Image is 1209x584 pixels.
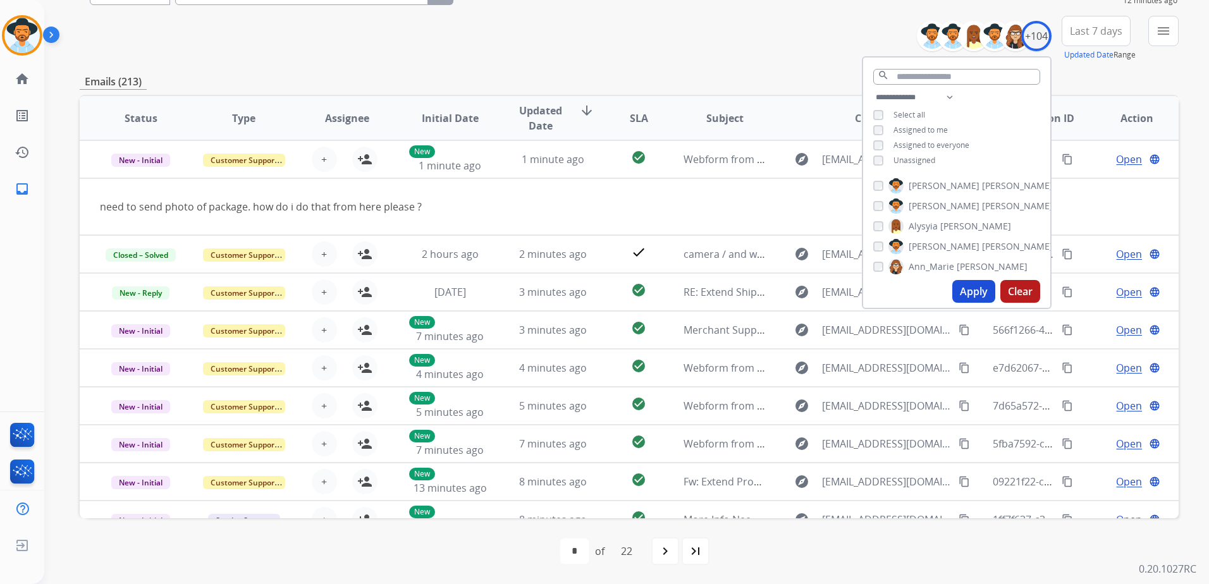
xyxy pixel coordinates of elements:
[409,430,435,442] p: New
[1116,360,1142,375] span: Open
[80,74,147,90] p: Emails (213)
[125,111,157,126] span: Status
[794,398,809,413] mat-icon: explore
[1116,284,1142,300] span: Open
[952,280,995,303] button: Apply
[982,240,1053,253] span: [PERSON_NAME]
[15,71,30,87] mat-icon: home
[434,285,466,299] span: [DATE]
[325,111,369,126] span: Assignee
[794,152,809,167] mat-icon: explore
[357,512,372,527] mat-icon: person_add
[1021,21,1052,51] div: +104
[416,443,484,457] span: 7 minutes ago
[893,125,948,135] span: Assigned to me
[312,393,337,418] button: +
[1116,152,1142,167] span: Open
[1156,23,1171,39] mat-icon: menu
[1149,400,1160,411] mat-icon: language
[794,284,809,300] mat-icon: explore
[959,362,970,374] mat-icon: content_copy
[1076,96,1179,140] th: Action
[1062,476,1073,487] mat-icon: content_copy
[111,514,170,527] span: New - Initial
[321,322,327,338] span: +
[312,355,337,380] button: +
[684,513,1046,526] span: More Info Needed: 35d26410-daec-4e65-880a-082f73551bf7 [PERSON_NAME]
[112,286,169,300] span: New - Reply
[15,181,30,197] mat-icon: inbox
[321,474,327,489] span: +
[422,247,479,261] span: 2 hours ago
[909,260,954,273] span: Ann_Marie
[321,398,327,413] span: +
[312,317,337,343] button: +
[321,360,327,375] span: +
[631,320,646,336] mat-icon: check_circle
[1062,248,1073,260] mat-icon: content_copy
[1116,436,1142,451] span: Open
[312,147,337,172] button: +
[909,179,979,192] span: [PERSON_NAME]
[684,361,970,375] span: Webform from [EMAIL_ADDRESS][DOMAIN_NAME] on [DATE]
[1062,16,1131,46] button: Last 7 days
[111,324,170,338] span: New - Initial
[982,179,1053,192] span: [PERSON_NAME]
[1149,248,1160,260] mat-icon: language
[416,329,484,343] span: 7 minutes ago
[909,240,979,253] span: [PERSON_NAME]
[357,246,372,262] mat-icon: person_add
[794,436,809,451] mat-icon: explore
[595,544,604,559] div: of
[409,354,435,367] p: New
[203,248,285,262] span: Customer Support
[993,399,1189,413] span: 7d65a572-2a8c-43d5-ab15-10913a82cb95
[684,285,959,299] span: RE: Extend Shipping Protection - Adorama Ord# 34184582
[312,279,337,305] button: +
[208,514,280,527] span: Service Support
[631,358,646,374] mat-icon: check_circle
[794,512,809,527] mat-icon: explore
[878,70,889,81] mat-icon: search
[203,286,285,300] span: Customer Support
[959,324,970,336] mat-icon: content_copy
[519,361,587,375] span: 4 minutes ago
[993,437,1187,451] span: 5fba7592-c349-495b-b90e-d50306894655
[519,323,587,337] span: 3 minutes ago
[419,159,481,173] span: 1 minute ago
[631,510,646,525] mat-icon: check_circle
[1070,28,1122,33] span: Last 7 days
[1149,514,1160,525] mat-icon: language
[993,475,1185,489] span: 09221f22-cd42-4183-ba39-14e9c25107a6
[312,431,337,456] button: +
[993,323,1185,337] span: 566f1266-4a8d-4af0-bbde-5fd7e7b869db
[15,108,30,123] mat-icon: list_alt
[203,362,285,375] span: Customer Support
[982,200,1053,212] span: [PERSON_NAME]
[409,468,435,480] p: New
[357,436,372,451] mat-icon: person_add
[357,398,372,413] mat-icon: person_add
[631,283,646,298] mat-icon: check_circle
[357,322,372,338] mat-icon: person_add
[1116,246,1142,262] span: Open
[822,474,952,489] span: [EMAIL_ADDRESS][DOMAIN_NAME]
[631,396,646,411] mat-icon: check_circle
[688,544,703,559] mat-icon: last_page
[993,513,1179,526] span: 1ff7f637-c34e-4bcc-b1cc-a68033b67949
[1149,362,1160,374] mat-icon: language
[1064,50,1114,60] button: Updated Date
[957,260,1028,273] span: [PERSON_NAME]
[321,284,327,300] span: +
[203,400,285,413] span: Customer Support
[1062,286,1073,298] mat-icon: content_copy
[111,476,170,489] span: New - Initial
[822,246,952,262] span: [EMAIL_ADDRESS][DOMAIN_NAME]
[111,362,170,375] span: New - Initial
[959,438,970,449] mat-icon: content_copy
[312,241,337,267] button: +
[909,220,938,233] span: Alysyia
[1062,514,1073,525] mat-icon: content_copy
[822,436,952,451] span: [EMAIL_ADDRESS][DOMAIN_NAME]
[409,392,435,405] p: New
